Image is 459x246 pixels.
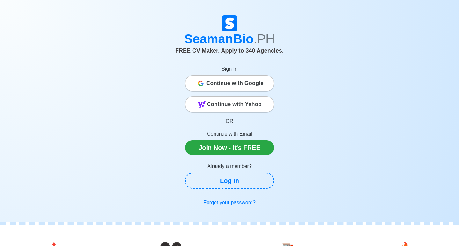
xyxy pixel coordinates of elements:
[185,163,274,170] p: Already a member?
[185,140,274,155] a: Join Now - It's FREE
[207,98,262,111] span: Continue with Yahoo
[222,15,237,31] img: Logo
[206,77,264,90] span: Continue with Google
[185,196,274,209] a: Forgot your password?
[185,117,274,125] p: OR
[185,96,274,112] button: Continue with Yahoo
[185,65,274,73] p: Sign In
[185,75,274,91] button: Continue with Google
[254,32,275,46] span: .PH
[185,130,274,138] p: Continue with Email
[185,173,274,189] a: Log In
[175,47,284,54] span: FREE CV Maker. Apply to 340 Agencies.
[203,200,256,205] u: Forgot your password?
[53,31,406,46] h1: SeamanBio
